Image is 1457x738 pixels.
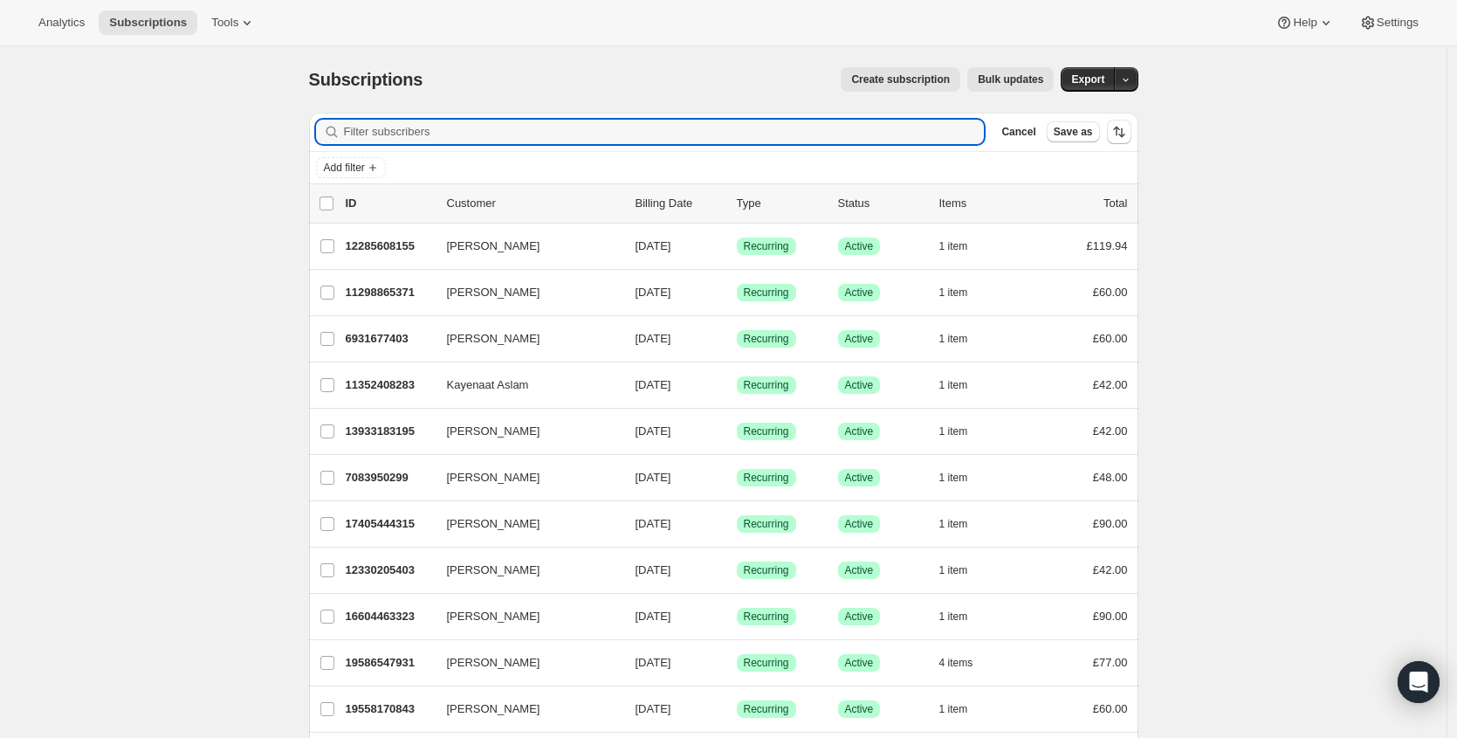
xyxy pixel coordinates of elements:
span: 1 item [939,286,968,300]
button: Kayenaat Aslam [436,371,611,399]
div: Items [939,195,1027,212]
button: Save as [1047,121,1100,142]
span: [PERSON_NAME] [447,700,540,718]
button: Settings [1349,10,1429,35]
span: £90.00 [1093,610,1128,623]
span: [DATE] [636,610,671,623]
span: Recurring [744,332,789,346]
button: Analytics [28,10,95,35]
span: Active [845,239,874,253]
input: Filter subscribers [344,120,985,144]
p: 11298865371 [346,284,433,301]
span: Active [845,656,874,670]
button: [PERSON_NAME] [436,464,611,492]
span: 1 item [939,239,968,253]
span: [DATE] [636,424,671,438]
div: Open Intercom Messenger [1398,661,1440,703]
span: £42.00 [1093,378,1128,391]
span: £60.00 [1093,332,1128,345]
div: 6931677403[PERSON_NAME][DATE]SuccessRecurringSuccessActive1 item£60.00 [346,327,1128,351]
button: [PERSON_NAME] [436,649,611,677]
p: 12330205403 [346,562,433,579]
button: 1 item [939,373,987,397]
div: 11298865371[PERSON_NAME][DATE]SuccessRecurringSuccessActive1 item£60.00 [346,280,1128,305]
button: [PERSON_NAME] [436,417,611,445]
p: ID [346,195,433,212]
p: 13933183195 [346,423,433,440]
span: £42.00 [1093,563,1128,576]
span: £119.94 [1087,239,1128,252]
div: 12285608155[PERSON_NAME][DATE]SuccessRecurringSuccessActive1 item£119.94 [346,234,1128,259]
button: [PERSON_NAME] [436,232,611,260]
div: 19586547931[PERSON_NAME][DATE]SuccessRecurringSuccessActive4 items£77.00 [346,651,1128,675]
p: 12285608155 [346,238,433,255]
button: [PERSON_NAME] [436,695,611,723]
button: 1 item [939,697,987,721]
span: Create subscription [851,72,950,86]
span: Help [1293,16,1316,30]
span: £77.00 [1093,656,1128,669]
span: Recurring [744,656,789,670]
span: Recurring [744,239,789,253]
span: Active [845,610,874,624]
button: Add filter [316,157,386,178]
span: Subscriptions [309,70,423,89]
span: Tools [211,16,238,30]
span: [DATE] [636,286,671,299]
button: [PERSON_NAME] [436,279,611,307]
span: [DATE] [636,702,671,715]
div: 12330205403[PERSON_NAME][DATE]SuccessRecurringSuccessActive1 item£42.00 [346,558,1128,583]
p: 11352408283 [346,376,433,394]
span: £90.00 [1093,517,1128,530]
div: 7083950299[PERSON_NAME][DATE]SuccessRecurringSuccessActive1 item£48.00 [346,466,1128,490]
button: [PERSON_NAME] [436,556,611,584]
span: Recurring [744,378,789,392]
span: 1 item [939,702,968,716]
span: 1 item [939,471,968,485]
div: 13933183195[PERSON_NAME][DATE]SuccessRecurringSuccessActive1 item£42.00 [346,419,1128,444]
p: 6931677403 [346,330,433,348]
button: 1 item [939,234,987,259]
span: Active [845,517,874,531]
p: Billing Date [636,195,723,212]
div: 11352408283Kayenaat Aslam[DATE]SuccessRecurringSuccessActive1 item£42.00 [346,373,1128,397]
span: Bulk updates [978,72,1043,86]
span: Cancel [1001,125,1035,139]
button: 1 item [939,512,987,536]
span: Active [845,286,874,300]
span: [PERSON_NAME] [447,515,540,533]
span: Recurring [744,424,789,438]
span: [DATE] [636,471,671,484]
span: Active [845,332,874,346]
p: Customer [447,195,622,212]
span: 4 items [939,656,973,670]
span: Recurring [744,610,789,624]
span: Active [845,563,874,577]
span: [DATE] [636,378,671,391]
span: Recurring [744,286,789,300]
span: £60.00 [1093,702,1128,715]
span: Subscriptions [109,16,187,30]
button: Create subscription [841,67,960,92]
button: Tools [201,10,266,35]
button: 1 item [939,419,987,444]
p: Status [838,195,925,212]
span: Recurring [744,471,789,485]
button: 1 item [939,604,987,629]
button: Bulk updates [967,67,1054,92]
span: Analytics [38,16,85,30]
span: [DATE] [636,517,671,530]
span: 1 item [939,424,968,438]
button: [PERSON_NAME] [436,325,611,353]
span: Save as [1054,125,1093,139]
span: [PERSON_NAME] [447,469,540,486]
button: Export [1061,67,1115,92]
p: Total [1103,195,1127,212]
span: Active [845,424,874,438]
span: Settings [1377,16,1419,30]
button: Sort the results [1107,120,1131,144]
div: 17405444315[PERSON_NAME][DATE]SuccessRecurringSuccessActive1 item£90.00 [346,512,1128,536]
span: [PERSON_NAME] [447,654,540,672]
span: Export [1071,72,1104,86]
span: £42.00 [1093,424,1128,438]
